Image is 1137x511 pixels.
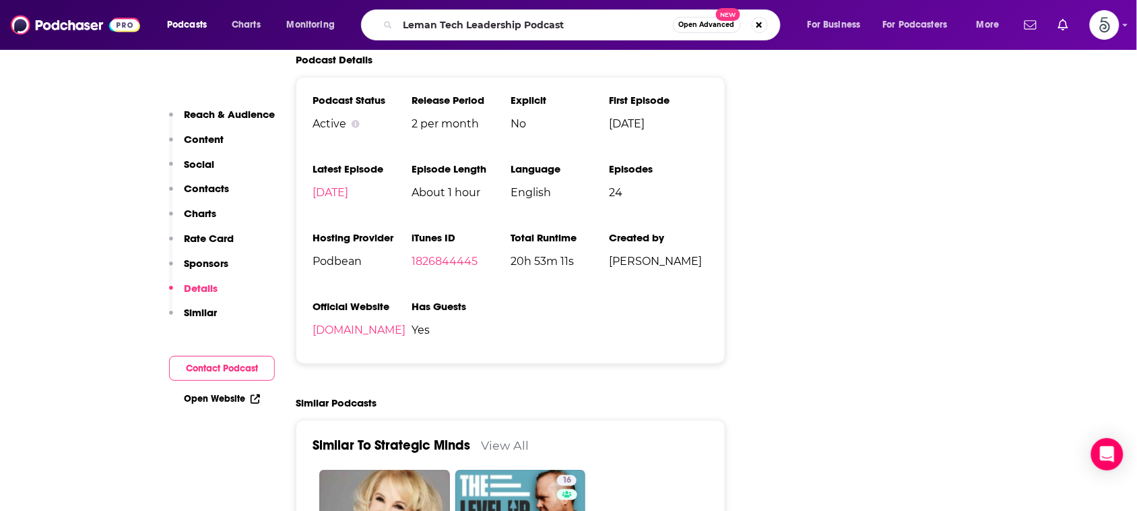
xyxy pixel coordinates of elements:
button: open menu [874,14,967,36]
p: Content [184,133,224,146]
span: 2 per month [412,117,511,130]
h3: Latest Episode [313,162,412,175]
h3: Total Runtime [511,231,610,244]
p: Similar [184,306,217,319]
div: Open Intercom Messenger [1091,438,1124,471]
span: [PERSON_NAME] [610,255,709,268]
button: Sponsors [169,257,228,282]
p: Details [184,282,218,295]
a: Open Website [184,393,260,404]
span: 20h 53m 11s [511,255,610,268]
h3: Created by [610,231,709,244]
span: Open Advanced [679,22,735,28]
div: Search podcasts, credits, & more... [374,9,793,40]
button: Content [169,133,224,158]
h3: Explicit [511,94,610,107]
img: User Profile [1090,10,1119,40]
a: View All [481,438,529,452]
button: open menu [158,14,224,36]
span: English [511,186,610,199]
a: Show notifications dropdown [1019,13,1042,36]
span: Podcasts [167,16,207,34]
h3: Language [511,162,610,175]
h3: Official Website [313,300,412,313]
h3: Podcast Status [313,94,412,107]
button: open menu [798,14,878,36]
button: open menu [278,14,352,36]
a: 1826844445 [412,255,478,268]
button: open menu [967,14,1016,36]
a: Show notifications dropdown [1053,13,1074,36]
h3: Release Period [412,94,511,107]
span: 24 [610,186,709,199]
button: Details [169,282,218,307]
span: For Business [808,16,861,34]
h2: Similar Podcasts [296,396,377,409]
span: [DATE] [610,117,709,130]
span: No [511,117,610,130]
span: About 1 hour [412,186,511,199]
button: Social [169,158,214,183]
h3: iTunes ID [412,231,511,244]
button: Contact Podcast [169,356,275,381]
span: Logged in as Spiral5-G2 [1090,10,1119,40]
span: Monitoring [287,16,335,34]
div: Active [313,117,412,130]
button: Charts [169,207,216,232]
span: 16 [562,474,571,487]
a: Charts [223,14,269,36]
p: Reach & Audience [184,108,275,121]
p: Charts [184,207,216,220]
h3: Episode Length [412,162,511,175]
span: Charts [232,16,261,34]
h2: Podcast Details [296,53,372,66]
a: 16 [557,475,577,486]
h3: Has Guests [412,300,511,313]
span: New [716,8,740,21]
button: Similar [169,306,217,331]
h3: Episodes [610,162,709,175]
span: Podbean [313,255,412,268]
span: Yes [412,324,511,336]
a: Similar To Strategic Minds [313,437,470,454]
button: Reach & Audience [169,108,275,133]
button: Show profile menu [1090,10,1119,40]
p: Contacts [184,182,229,195]
h3: Hosting Provider [313,231,412,244]
p: Social [184,158,214,171]
button: Open AdvancedNew [673,17,741,33]
img: Podchaser - Follow, Share and Rate Podcasts [11,12,140,38]
p: Sponsors [184,257,228,270]
button: Rate Card [169,232,234,257]
span: More [977,16,1000,34]
button: Contacts [169,182,229,207]
p: Rate Card [184,232,234,245]
h3: First Episode [610,94,709,107]
a: [DATE] [313,186,348,199]
a: [DOMAIN_NAME] [313,324,405,336]
input: Search podcasts, credits, & more... [398,14,673,36]
span: For Podcasters [883,16,948,34]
